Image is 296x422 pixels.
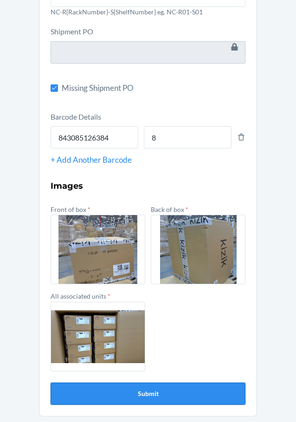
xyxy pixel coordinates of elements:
label: Back of box [151,205,188,213]
input: Missing Shipment PO [51,84,58,92]
input: Barcode [51,126,138,148]
button: Submit [51,383,245,405]
label: Front of box [51,205,90,213]
span: Missing Shipment PO [62,82,245,94]
input: Quantity [144,126,232,148]
div: + Add Another Barcode [51,154,245,166]
p: NC-R{RackNumber}-S{ShelfNumber} eg. NC-R01-S01 [51,7,245,17]
label: Barcode Details [51,112,101,121]
label: All associated units [51,292,110,300]
h3: Images [51,180,245,192]
label: Shipment PO [51,27,93,36]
